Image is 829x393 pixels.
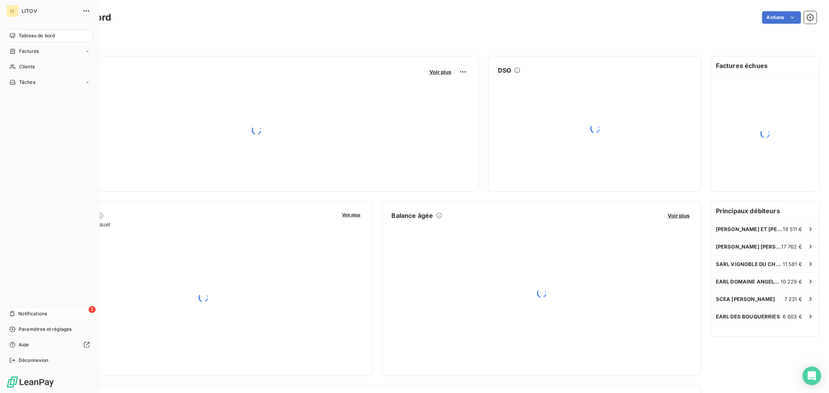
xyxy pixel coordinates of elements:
[19,79,35,86] span: Tâches
[782,243,802,250] span: 17 762 €
[44,220,337,228] span: Chiffre d'affaires mensuel
[19,32,55,39] span: Tableau de bord
[6,339,93,351] a: Aide
[22,8,78,14] span: LITOV
[342,212,361,217] span: Voir plus
[711,202,819,220] h6: Principaux débiteurs
[498,66,511,75] h6: DSO
[716,278,781,285] span: EARL DOMAINE ANGELLIAUME
[89,306,96,313] span: 1
[716,313,780,320] span: EARL DES BOUQUERRIES
[6,376,54,388] img: Logo LeanPay
[340,211,363,218] button: Voir plus
[716,261,783,267] span: SARL VIGNOBLE DU CHATEAU COUDRAY MONTPENSIER
[18,310,47,317] span: Notifications
[783,261,802,267] span: 11 581 €
[783,313,802,320] span: 6 603 €
[783,226,802,232] span: 19 511 €
[762,11,801,24] button: Actions
[716,243,782,250] span: [PERSON_NAME] [PERSON_NAME]
[427,68,454,75] button: Voir plus
[781,278,802,285] span: 10 229 €
[716,226,783,232] span: [PERSON_NAME] ET [PERSON_NAME]
[6,5,19,17] div: LI
[711,56,819,75] h6: Factures échues
[19,63,35,70] span: Clients
[19,341,29,348] span: Aide
[19,326,72,333] span: Paramètres et réglages
[429,69,451,75] span: Voir plus
[803,367,821,385] div: Open Intercom Messenger
[668,212,689,219] span: Voir plus
[716,296,775,302] span: SCEA [PERSON_NAME]
[19,48,39,55] span: Factures
[19,357,49,364] span: Déconnexion
[784,296,802,302] span: 7 231 €
[665,212,692,219] button: Voir plus
[392,211,433,220] h6: Balance âgée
